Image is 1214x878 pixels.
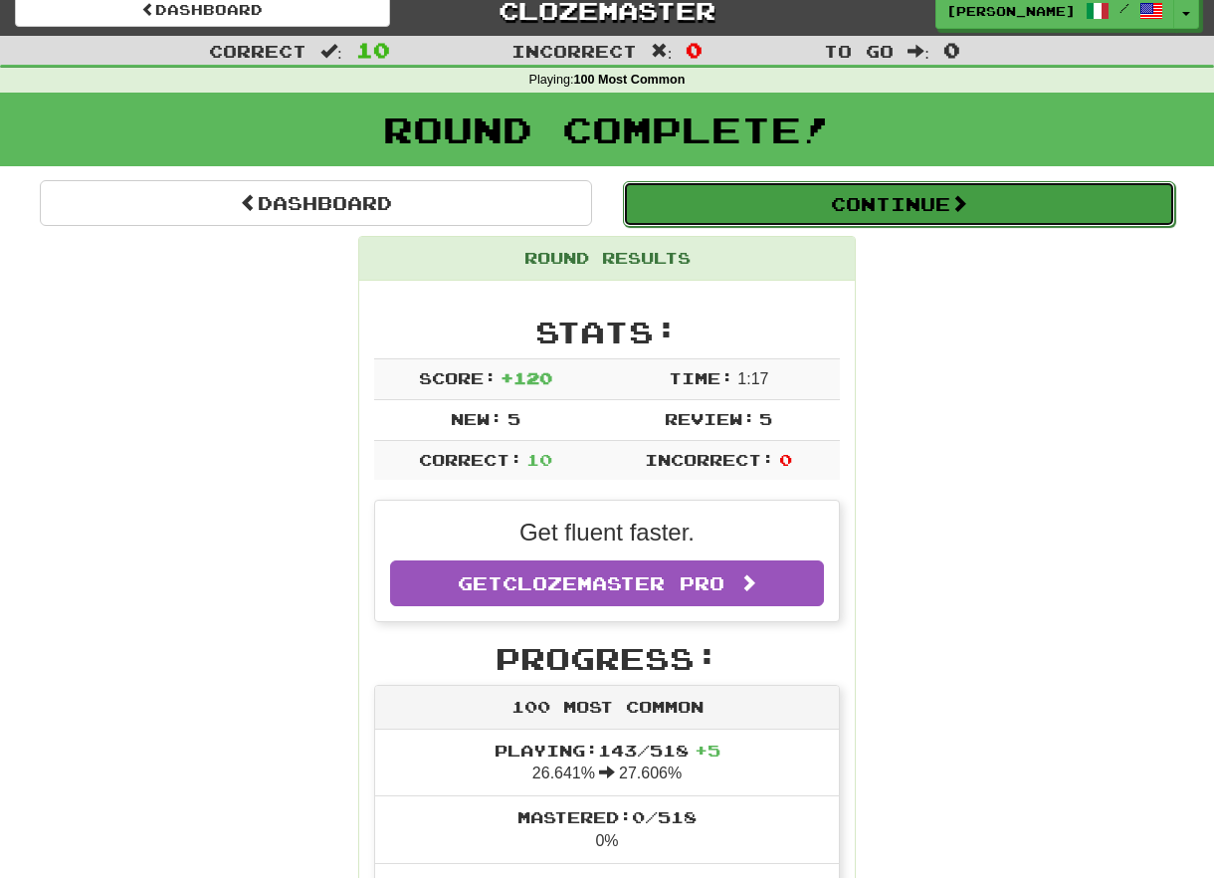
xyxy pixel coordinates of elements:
div: 100 Most Common [375,686,839,730]
span: 10 [356,38,390,62]
span: 1 : 17 [737,370,768,387]
h2: Stats: [374,316,840,348]
span: Incorrect: [645,450,774,469]
a: Dashboard [40,180,592,226]
span: 0 [943,38,960,62]
span: 0 [779,450,792,469]
span: 5 [507,409,520,428]
span: 5 [759,409,772,428]
span: Clozemaster Pro [503,572,724,594]
span: 10 [526,450,552,469]
h1: Round Complete! [7,110,1207,149]
span: Incorrect [511,41,637,61]
h2: Progress: [374,642,840,675]
span: : [320,43,342,60]
span: To go [824,41,894,61]
li: 0% [375,795,839,864]
button: Continue [623,181,1175,227]
span: 0 [686,38,703,62]
span: : [651,43,673,60]
span: Correct: [419,450,522,469]
span: Review: [665,409,755,428]
p: Get fluent faster. [390,516,824,549]
a: GetClozemaster Pro [390,560,824,606]
span: Correct [209,41,306,61]
span: Mastered: 0 / 518 [517,807,697,826]
strong: 100 Most Common [573,73,685,87]
span: / [1119,1,1129,15]
div: Round Results [359,237,855,281]
span: Playing: 143 / 518 [495,741,720,760]
span: : [908,43,929,60]
span: [PERSON_NAME] [946,2,1076,20]
span: Time: [669,368,733,387]
li: 26.641% 27.606% [375,730,839,797]
span: + 5 [695,741,720,760]
span: + 120 [501,368,552,387]
span: New: [451,409,503,428]
span: Score: [419,368,497,387]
